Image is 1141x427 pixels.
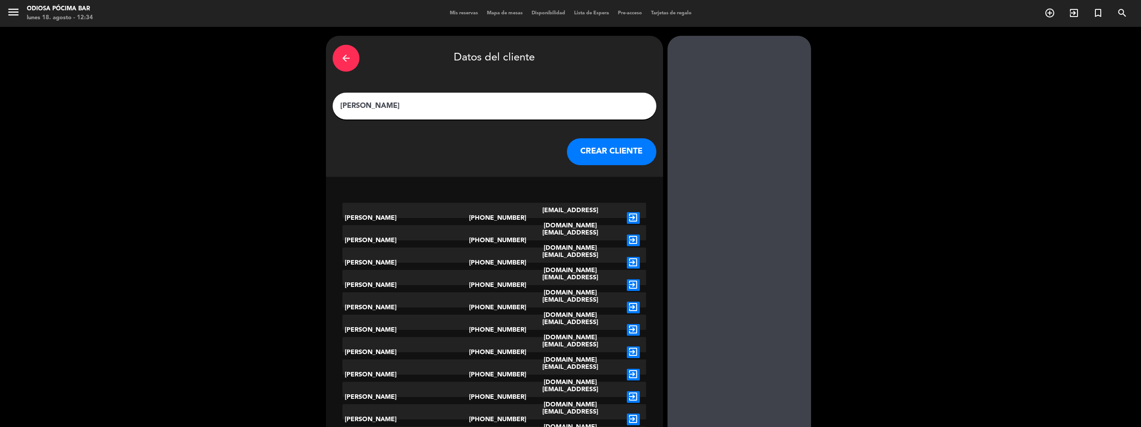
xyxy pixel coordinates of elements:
[627,235,640,246] i: exit_to_app
[627,414,640,425] i: exit_to_app
[342,359,469,390] div: [PERSON_NAME]
[482,11,527,16] span: Mapa de mesas
[1117,8,1128,18] i: search
[469,359,520,390] div: [PHONE_NUMBER]
[342,203,469,233] div: [PERSON_NAME]
[469,315,520,345] div: [PHONE_NUMBER]
[1069,8,1079,18] i: exit_to_app
[7,5,20,22] button: menu
[627,302,640,313] i: exit_to_app
[520,248,621,278] div: [EMAIL_ADDRESS][DOMAIN_NAME]
[627,279,640,291] i: exit_to_app
[342,225,469,256] div: [PERSON_NAME]
[570,11,613,16] span: Lista de Espera
[7,5,20,19] i: menu
[333,43,656,74] div: Datos del cliente
[627,346,640,358] i: exit_to_app
[627,212,640,224] i: exit_to_app
[339,100,650,112] input: Escriba nombre, correo electrónico o número de teléfono...
[527,11,570,16] span: Disponibilidad
[627,391,640,403] i: exit_to_app
[520,359,621,390] div: [EMAIL_ADDRESS][DOMAIN_NAME]
[341,53,351,64] i: arrow_back
[469,382,520,412] div: [PHONE_NUMBER]
[647,11,696,16] span: Tarjetas de regalo
[520,203,621,233] div: [EMAIL_ADDRESS][DOMAIN_NAME]
[342,337,469,367] div: [PERSON_NAME]
[342,270,469,300] div: [PERSON_NAME]
[520,315,621,345] div: [EMAIL_ADDRESS][DOMAIN_NAME]
[469,337,520,367] div: [PHONE_NUMBER]
[627,369,640,380] i: exit_to_app
[520,225,621,256] div: [EMAIL_ADDRESS][DOMAIN_NAME]
[520,337,621,367] div: [EMAIL_ADDRESS][DOMAIN_NAME]
[342,248,469,278] div: [PERSON_NAME]
[627,324,640,336] i: exit_to_app
[469,248,520,278] div: [PHONE_NUMBER]
[469,270,520,300] div: [PHONE_NUMBER]
[1093,8,1103,18] i: turned_in_not
[445,11,482,16] span: Mis reservas
[520,270,621,300] div: [EMAIL_ADDRESS][DOMAIN_NAME]
[627,257,640,269] i: exit_to_app
[27,4,93,13] div: Odiosa Pócima Bar
[342,292,469,323] div: [PERSON_NAME]
[469,292,520,323] div: [PHONE_NUMBER]
[520,292,621,323] div: [EMAIL_ADDRESS][DOMAIN_NAME]
[342,315,469,345] div: [PERSON_NAME]
[469,225,520,256] div: [PHONE_NUMBER]
[613,11,647,16] span: Pre-acceso
[27,13,93,22] div: lunes 18. agosto - 12:34
[567,138,656,165] button: CREAR CLIENTE
[342,382,469,412] div: [PERSON_NAME]
[469,203,520,233] div: [PHONE_NUMBER]
[1044,8,1055,18] i: add_circle_outline
[520,382,621,412] div: [EMAIL_ADDRESS][DOMAIN_NAME]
